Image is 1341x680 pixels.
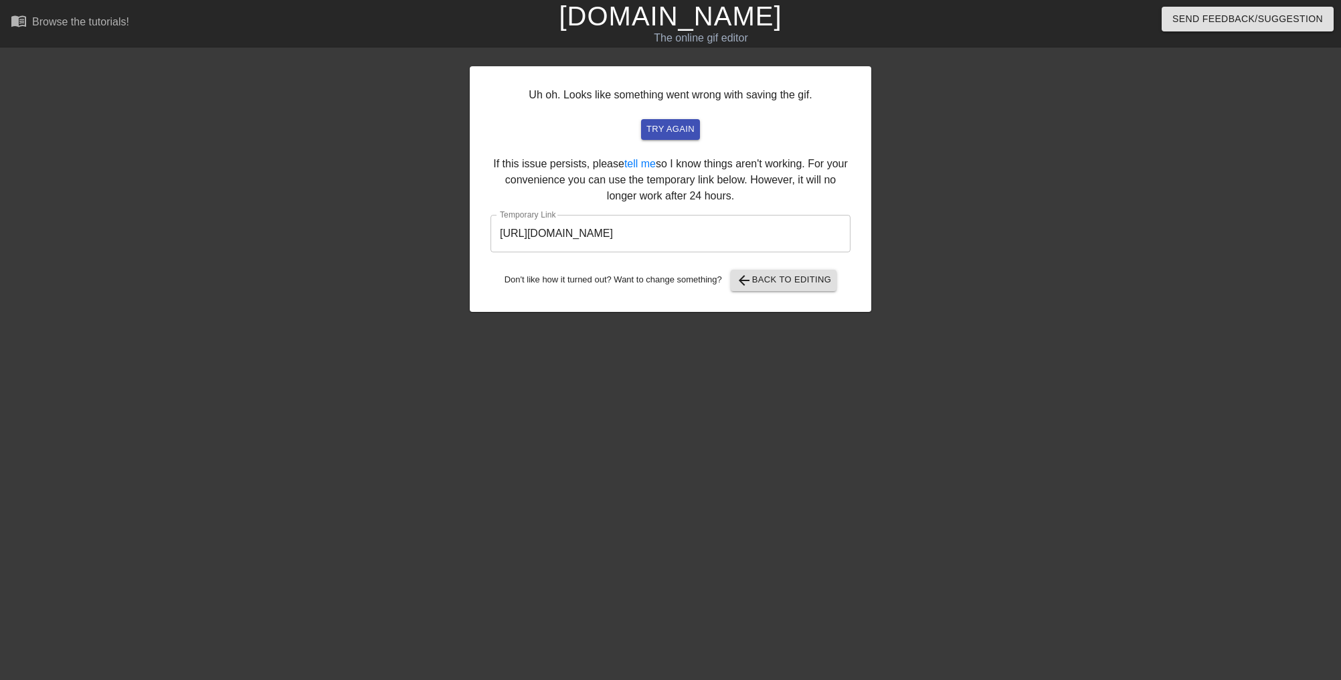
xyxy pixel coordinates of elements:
[490,270,851,291] div: Don't like how it turned out? Want to change something?
[736,272,832,288] span: Back to Editing
[736,272,752,288] span: arrow_back
[624,158,656,169] a: tell me
[32,16,129,27] div: Browse the tutorials!
[559,1,782,31] a: [DOMAIN_NAME]
[11,13,27,29] span: menu_book
[454,30,948,46] div: The online gif editor
[470,66,871,312] div: Uh oh. Looks like something went wrong with saving the gif. If this issue persists, please so I k...
[490,215,851,252] input: bare
[1162,7,1334,31] button: Send Feedback/Suggestion
[646,122,695,137] span: try again
[1172,11,1323,27] span: Send Feedback/Suggestion
[11,13,129,33] a: Browse the tutorials!
[731,270,837,291] button: Back to Editing
[641,119,700,140] button: try again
